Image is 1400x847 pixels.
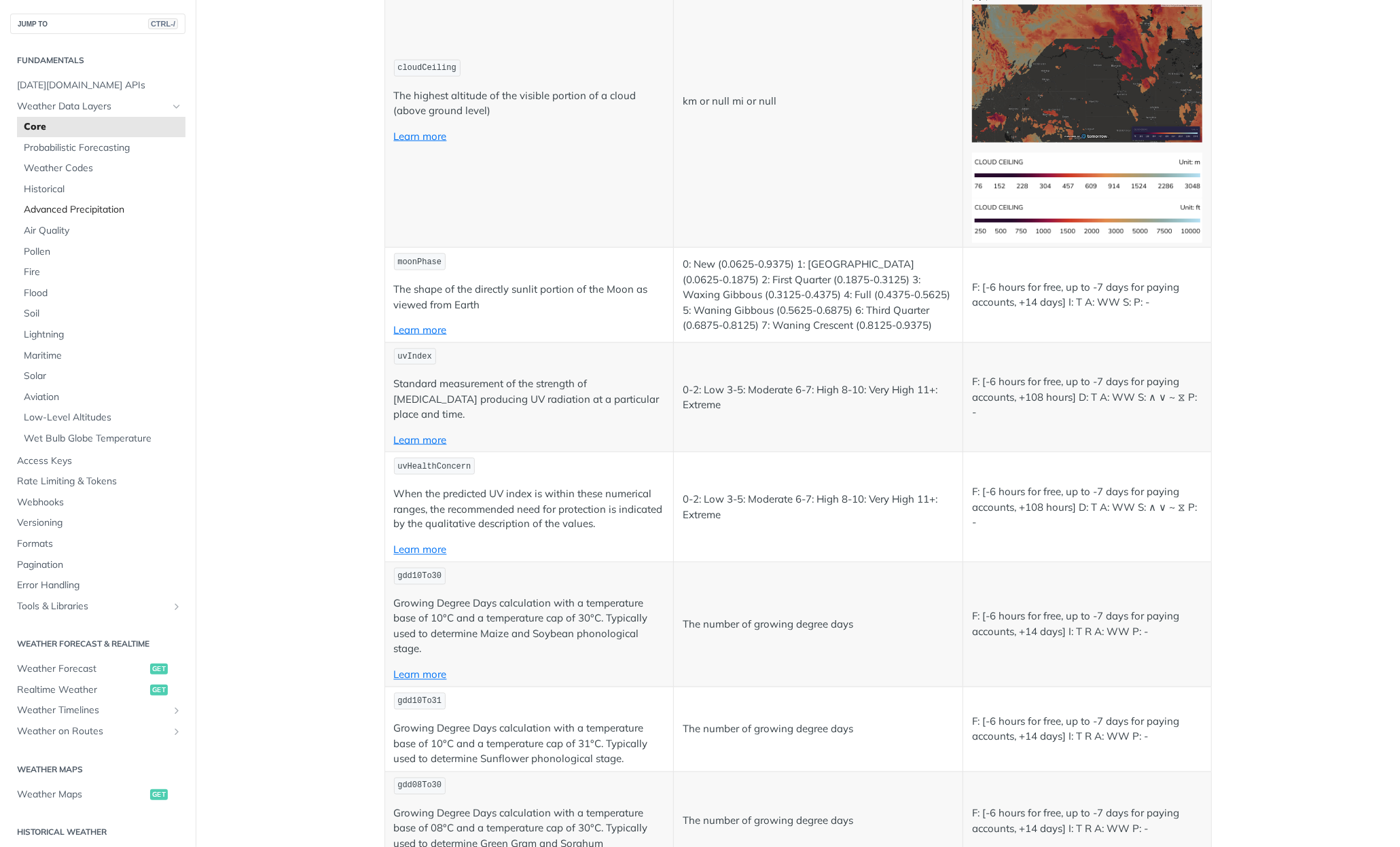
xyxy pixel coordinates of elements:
span: Weather Codes [24,162,182,175]
a: Lightning [17,325,185,345]
p: 0-2: Low 3-5: Moderate 6-7: High 8-10: Very High 11+: Extreme [683,382,954,413]
span: moonPhase [397,257,442,267]
span: Pollen [24,245,182,259]
a: Maritime [17,346,185,366]
button: Show subpages for Weather Timelines [171,705,182,716]
a: Error Handling [10,575,185,596]
a: Learn more [394,543,447,556]
button: JUMP TOCTRL-/ [10,14,185,34]
span: Formats [17,537,182,551]
a: Learn more [394,130,447,143]
p: F: [-6 hours for free, up to -7 days for paying accounts, +14 days] I: T R A: WW P: - [972,609,1202,640]
span: Historical [24,183,182,196]
span: Expand image [972,213,1202,226]
h2: Historical Weather [10,826,185,838]
span: Wet Bulb Globe Temperature [24,432,182,446]
span: get [150,664,168,674]
span: uvIndex [397,352,431,361]
button: Hide subpages for Weather Data Layers [171,101,182,112]
a: Core [17,117,185,137]
p: When the predicted UV index is within these numerical ranges, the recommended need for protection... [394,486,665,533]
a: Soil [17,304,185,324]
p: F: [-6 hours for free, up to -7 days for paying accounts, +14 days] I: T A: WW S: P: - [972,280,1202,310]
a: Probabilistic Forecasting [17,138,185,158]
p: The number of growing degree days [683,617,954,633]
span: Tools & Libraries [17,600,168,613]
span: Weather on Routes [17,725,168,738]
a: Weather Data LayersHide subpages for Weather Data Layers [10,96,185,117]
a: Weather Codes [17,158,185,179]
p: The number of growing degree days [683,814,954,829]
p: Standard measurement of the strength of [MEDICAL_DATA] producing UV radiation at a particular pla... [394,376,665,422]
a: Low-Level Altitudes [17,408,185,428]
a: Pagination [10,555,185,575]
p: F: [-6 hours for free, up to -7 days for paying accounts, +14 days] I: T R A: WW P: - [972,806,1202,837]
a: Wet Bulb Globe Temperature [17,429,185,449]
a: Weather Mapsget [10,785,185,805]
span: Webhooks [17,496,182,509]
span: Error Handling [17,579,182,592]
a: Access Keys [10,451,185,471]
a: Versioning [10,513,185,533]
span: Weather Timelines [17,704,168,717]
span: Realtime Weather [17,683,147,697]
a: Weather Forecastget [10,659,185,679]
a: [DATE][DOMAIN_NAME] APIs [10,75,185,96]
span: Core [24,120,182,134]
p: Growing Degree Days calculation with a temperature base of 10°C and a temperature cap of 31°C. Ty... [394,721,665,768]
h2: Weather Maps [10,763,185,776]
h2: Fundamentals [10,54,185,67]
span: Weather Data Layers [17,100,168,113]
a: Fire [17,262,185,283]
a: Advanced Precipitation [17,200,185,220]
span: Pagination [17,558,182,572]
span: Probabilistic Forecasting [24,141,182,155]
button: Show subpages for Tools & Libraries [171,601,182,612]
a: Weather TimelinesShow subpages for Weather Timelines [10,700,185,721]
span: Soil [24,307,182,321]
span: Rate Limiting & Tokens [17,475,182,488]
span: Maritime [24,349,182,363]
a: Pollen [17,242,185,262]
span: Low-Level Altitudes [24,411,182,425]
a: Rate Limiting & Tokens [10,471,185,492]
p: The shape of the directly sunlit portion of the Moon as viewed from Earth [394,282,665,312]
span: CTRL-/ [148,18,178,29]
span: Weather Maps [17,788,147,801]
a: Learn more [394,433,447,446]
span: cloudCeiling [397,63,456,73]
span: gdd08To30 [397,781,442,791]
span: Expand image [972,168,1202,181]
p: Growing Degree Days calculation with a temperature base of 10°C and a temperature cap of 30°C. Ty... [394,596,665,657]
a: Historical [17,179,185,200]
span: Access Keys [17,454,182,468]
a: Weather on RoutesShow subpages for Weather on Routes [10,721,185,742]
a: Formats [10,534,185,554]
span: get [150,685,168,696]
a: Air Quality [17,221,185,241]
p: F: [-6 hours for free, up to -7 days for paying accounts, +108 hours] D: T A: WW S: ∧ ∨ ~ ⧖ P: - [972,374,1202,420]
span: Solar [24,370,182,383]
span: Fire [24,266,182,279]
span: gdd10To30 [397,572,442,581]
span: Aviation [24,391,182,404]
a: Flood [17,283,185,304]
span: uvHealthConcern [397,462,471,471]
a: Aviation [17,387,185,408]
span: Advanced Precipitation [24,203,182,217]
a: Tools & LibrariesShow subpages for Tools & Libraries [10,596,185,617]
span: gdd10To31 [397,697,442,706]
p: km or null mi or null [683,94,954,109]
p: F: [-6 hours for free, up to -7 days for paying accounts, +108 hours] D: T A: WW S: ∧ ∨ ~ ⧖ P: - [972,484,1202,530]
button: Show subpages for Weather on Routes [171,726,182,737]
p: The number of growing degree days [683,722,954,738]
a: Solar [17,366,185,386]
span: get [150,789,168,800]
a: Realtime Weatherget [10,680,185,700]
a: Learn more [394,668,447,681]
a: Learn more [394,323,447,336]
p: 0-2: Low 3-5: Moderate 6-7: High 8-10: Very High 11+: Extreme [683,492,954,522]
p: 0: New (0.0625-0.9375) 1: [GEOGRAPHIC_DATA] (0.0625-0.1875) 2: First Quarter (0.1875-0.3125) 3: W... [683,257,954,334]
span: Weather Forecast [17,662,147,676]
p: The highest altitude of the visible portion of a cloud (above ground level) [394,88,665,119]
